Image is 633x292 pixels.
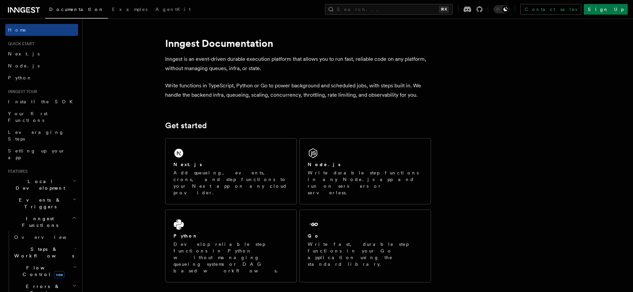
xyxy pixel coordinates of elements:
[308,233,320,239] h2: Go
[108,2,152,18] a: Examples
[5,72,78,84] a: Python
[299,138,431,204] a: Node.jsWrite durable step functions in any Node.js app and run on servers or serverless.
[5,89,37,94] span: Inngest tour
[308,241,423,267] p: Write fast, durable step functions in your Go application using the standard library.
[173,233,198,239] h2: Python
[5,169,28,174] span: Features
[5,178,72,191] span: Local Development
[8,63,40,68] span: Node.js
[5,41,34,47] span: Quick start
[5,126,78,145] a: Leveraging Steps
[299,210,431,282] a: GoWrite fast, durable step functions in your Go application using the standard library.
[8,27,27,33] span: Home
[173,169,288,196] p: Add queueing, events, crons, and step functions to your Next app on any cloud provider.
[8,148,65,160] span: Setting up your app
[112,7,148,12] span: Examples
[8,75,32,80] span: Python
[165,138,297,204] a: Next.jsAdd queueing, events, crons, and step functions to your Next app on any cloud provider.
[165,54,431,73] p: Inngest is an event-driven durable execution platform that allows you to run fast, reliable code ...
[5,197,72,210] span: Events & Triggers
[49,7,104,12] span: Documentation
[45,2,108,19] a: Documentation
[152,2,195,18] a: AgentKit
[8,99,77,104] span: Install the SDK
[308,169,423,196] p: Write durable step functions in any Node.js app and run on servers or serverless.
[5,60,78,72] a: Node.js
[165,210,297,282] a: PythonDevelop reliable step functions in Python without managing queueing systems or DAG based wo...
[12,231,78,243] a: Overview
[8,51,40,56] span: Next.js
[325,4,453,15] button: Search...⌘K
[165,121,207,130] a: Get started
[5,213,78,231] button: Inngest Functions
[165,81,431,100] p: Write functions in TypeScript, Python or Go to power background and scheduled jobs, with steps bu...
[5,194,78,213] button: Events & Triggers
[12,246,74,259] span: Steps & Workflows
[520,4,581,15] a: Contact sales
[439,6,449,13] kbd: ⌘K
[5,145,78,163] a: Setting up your app
[5,108,78,126] a: Your first Functions
[308,161,341,168] h2: Node.js
[173,161,202,168] h2: Next.js
[8,130,64,142] span: Leveraging Steps
[5,175,78,194] button: Local Development
[12,262,78,280] button: Flow Controlnew
[12,243,78,262] button: Steps & Workflows
[14,235,83,240] span: Overview
[165,37,431,49] h1: Inngest Documentation
[5,48,78,60] a: Next.js
[5,96,78,108] a: Install the SDK
[5,215,72,229] span: Inngest Functions
[54,271,65,278] span: new
[173,241,288,274] p: Develop reliable step functions in Python without managing queueing systems or DAG based workflows.
[5,24,78,36] a: Home
[12,264,73,278] span: Flow Control
[8,111,48,123] span: Your first Functions
[584,4,628,15] a: Sign Up
[493,5,509,13] button: Toggle dark mode
[156,7,191,12] span: AgentKit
